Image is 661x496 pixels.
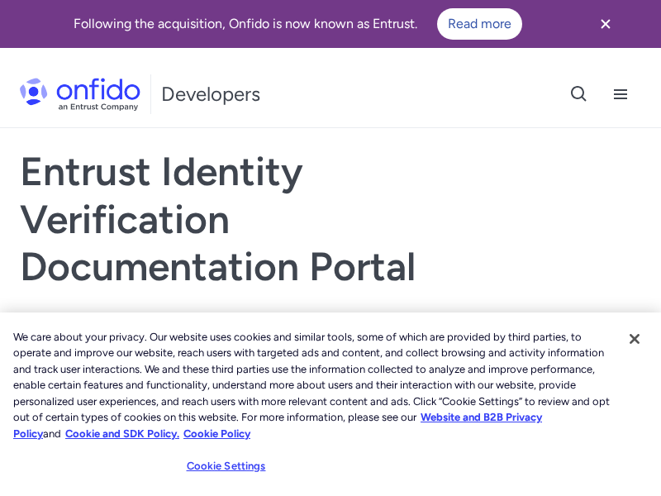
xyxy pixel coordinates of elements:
[65,427,179,440] a: Cookie and SDK Policy.
[20,8,575,40] div: Following the acquisition, Onfido is now known as Entrust.
[569,84,589,104] svg: Open search button
[437,8,522,40] a: Read more
[596,14,616,34] svg: Close banner
[616,321,653,357] button: Close
[183,427,250,440] a: Cookie Policy
[20,148,454,291] h1: Entrust Identity Verification Documentation Portal
[611,84,630,104] svg: Open navigation menu button
[13,411,542,440] a: More information about our cookie policy., opens in a new tab
[161,81,260,107] h1: Developers
[174,450,278,483] button: Cookie Settings
[575,3,636,45] button: Close banner
[600,74,641,115] button: Open navigation menu button
[20,78,140,111] img: Onfido Logo
[13,329,615,442] div: We care about your privacy. Our website uses cookies and similar tools, some of which are provide...
[559,74,600,115] button: Open search button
